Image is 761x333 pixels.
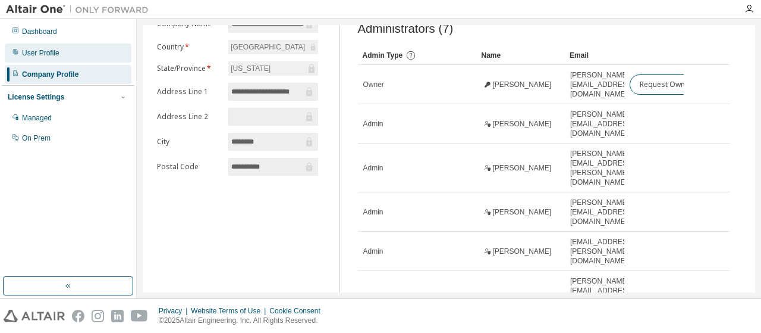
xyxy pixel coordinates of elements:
[157,137,221,147] label: City
[157,64,221,73] label: State/Province
[92,310,104,322] img: instagram.svg
[493,247,552,256] span: [PERSON_NAME]
[570,276,634,315] span: [PERSON_NAME][EMAIL_ADDRESS][PERSON_NAME][DOMAIN_NAME]
[22,113,52,123] div: Managed
[493,207,552,217] span: [PERSON_NAME]
[570,70,634,99] span: [PERSON_NAME][EMAIL_ADDRESS][DOMAIN_NAME]
[22,70,78,79] div: Company Profile
[159,316,328,326] p: © 2025 Altair Engineering, Inc. All Rights Reserved.
[229,62,272,75] div: [US_STATE]
[229,41,307,54] div: [GEOGRAPHIC_DATA]
[131,310,148,322] img: youtube.svg
[159,306,191,316] div: Privacy
[363,51,403,60] span: Admin Type
[570,198,634,226] span: [PERSON_NAME][EMAIL_ADDRESS][DOMAIN_NAME]
[111,310,124,322] img: linkedin.svg
[493,119,552,129] span: [PERSON_NAME]
[363,207,383,217] span: Admin
[6,4,155,15] img: Altair One
[363,119,383,129] span: Admin
[157,162,221,172] label: Postal Code
[363,247,383,256] span: Admin
[493,291,552,300] span: [PERSON_NAME]
[228,61,317,76] div: [US_STATE]
[72,310,84,322] img: facebook.svg
[363,291,383,300] span: Admin
[358,22,454,36] span: Administrators (7)
[4,310,65,322] img: altair_logo.svg
[269,306,327,316] div: Cookie Consent
[22,27,57,36] div: Dashboard
[157,112,221,122] label: Address Line 2
[157,87,221,97] label: Address Line 1
[570,149,634,187] span: [PERSON_NAME][EMAIL_ADDRESS][PERSON_NAME][DOMAIN_NAME]
[191,306,269,316] div: Website Terms of Use
[493,163,552,173] span: [PERSON_NAME]
[363,80,384,89] span: Owner
[22,48,59,58] div: User Profile
[363,163,383,173] span: Admin
[157,42,221,52] label: Country
[493,80,552,89] span: [PERSON_NAME]
[570,46,620,65] div: Email
[228,40,317,54] div: [GEOGRAPHIC_DATA]
[482,46,561,65] div: Name
[22,133,51,143] div: On Prem
[570,110,634,138] span: [PERSON_NAME][EMAIL_ADDRESS][DOMAIN_NAME]
[630,74,730,95] button: Request Owner Change
[570,237,634,266] span: [EMAIL_ADDRESS][PERSON_NAME][DOMAIN_NAME]
[8,92,64,102] div: License Settings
